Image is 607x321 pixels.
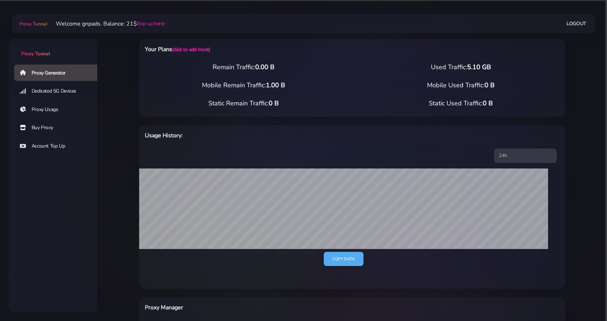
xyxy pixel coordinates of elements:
a: Logout [567,17,586,30]
span: 5.10 GB [467,63,491,71]
iframe: Webchat Widget [573,287,598,312]
div: Static Remain Traffic: [135,99,352,108]
a: (top-up here) [137,20,164,27]
span: 0.00 B [255,63,274,71]
div: Used Traffic: [352,62,569,72]
h6: Your Plans [145,45,383,54]
span: Proxy Tunnel [19,21,47,27]
h6: Proxy Manager [145,303,383,312]
div: Remain Traffic: [135,62,352,72]
h6: Usage History: [145,131,383,140]
span: 1.00 B [266,81,285,89]
a: Dedicated 5G Devices [14,83,103,99]
a: Proxy Tunnel [9,39,97,57]
span: 0 B [483,99,493,107]
span: 0 B [269,99,279,107]
div: Static Used Traffic: [352,99,569,108]
div: Mobile Used Traffic: [352,81,569,90]
a: Buy Proxy [14,120,103,136]
a: Proxy Tunnel [18,18,47,29]
a: Proxy Generator [14,65,103,81]
a: Copy data [324,252,363,266]
span: Proxy Tunnel [21,50,50,57]
a: (click to add more) [172,46,210,53]
a: Account Top Up [14,138,103,154]
a: Proxy Usage [14,101,103,118]
li: Welcome gnpads. Balance: 21$ [47,20,164,28]
span: 0 B [485,81,494,89]
div: Mobile Remain Traffic: [135,81,352,90]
